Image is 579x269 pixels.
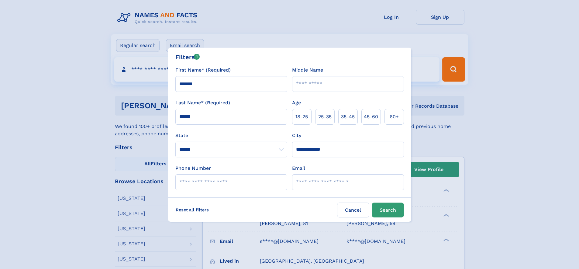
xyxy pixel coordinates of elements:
span: 60+ [390,113,399,120]
label: Middle Name [292,66,323,74]
span: 18‑25 [295,113,308,120]
label: Phone Number [175,165,211,172]
span: 35‑45 [341,113,355,120]
label: City [292,132,301,139]
span: 25‑35 [318,113,332,120]
label: State [175,132,287,139]
label: First Name* (Required) [175,66,231,74]
label: Age [292,99,301,106]
label: Email [292,165,305,172]
button: Search [372,203,404,217]
label: Reset all filters [172,203,213,217]
label: Cancel [337,203,369,217]
div: Filters [175,52,200,62]
label: Last Name* (Required) [175,99,230,106]
span: 45‑60 [364,113,378,120]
